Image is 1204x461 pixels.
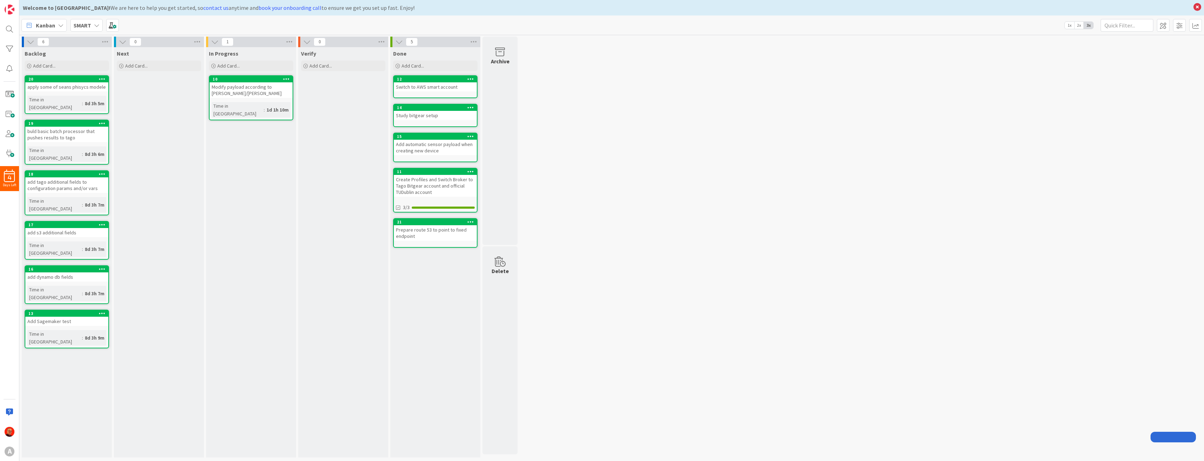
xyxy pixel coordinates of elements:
div: 13 [25,310,108,317]
span: : [82,150,83,158]
div: Study bitgear setup [394,111,477,120]
div: 8d 3h 6m [83,150,106,158]
div: 14Study bitgear setup [394,105,477,120]
div: 16 [28,267,108,272]
div: 11 [394,169,477,175]
div: Time in [GEOGRAPHIC_DATA] [27,330,82,346]
div: 10 [210,76,293,82]
div: 12 [394,76,477,82]
div: Delete [492,267,509,275]
span: Add Card... [309,63,332,69]
b: SMART [73,22,91,29]
span: Kanban [36,21,55,30]
div: 8d 3h 5m [83,100,106,107]
div: Modify payload according to [PERSON_NAME]/[PERSON_NAME] [210,82,293,98]
a: 20apply some of seans phisycs modeleTime in [GEOGRAPHIC_DATA]:8d 3h 5m [25,75,109,114]
div: 12 [397,77,477,82]
div: Time in [GEOGRAPHIC_DATA] [27,146,82,162]
div: 17add s3 additional fields [25,222,108,237]
span: 3x [1084,22,1093,29]
div: 15 [394,133,477,140]
a: 17add s3 additional fieldsTime in [GEOGRAPHIC_DATA]:8d 3h 7m [25,221,109,260]
span: Next [117,50,129,57]
div: 8d 3h 9m [83,334,106,342]
div: 10Modify payload according to [PERSON_NAME]/[PERSON_NAME] [210,76,293,98]
a: 12Switch to AWS smart account [393,75,478,98]
div: 11Create Profiles and Switch Broker to Tago Bitgear account and official TUDublin account [394,169,477,197]
div: 19 [28,121,108,126]
a: 16add dynamo db fieldsTime in [GEOGRAPHIC_DATA]:8d 3h 7m [25,265,109,304]
div: Create Profiles and Switch Broker to Tago Bitgear account and official TUDublin account [394,175,477,197]
div: Time in [GEOGRAPHIC_DATA] [212,102,264,118]
b: Welcome to [GEOGRAPHIC_DATA]! [23,4,110,11]
div: Add automatic sensor payload when creating new device [394,140,477,155]
span: 1x [1065,22,1074,29]
a: 21Prepare route 53 to point to fixed endpoint [393,218,478,248]
div: add dynamo db fields [25,272,108,282]
div: Archive [491,57,510,65]
div: 17 [25,222,108,228]
div: 16add dynamo db fields [25,266,108,282]
div: Time in [GEOGRAPHIC_DATA] [27,96,82,111]
div: Time in [GEOGRAPHIC_DATA] [27,197,82,213]
a: 18add tago additional fields to configuration params and/or varsTime in [GEOGRAPHIC_DATA]:8d 3h 7m [25,170,109,215]
a: 13Add Sagemaker testTime in [GEOGRAPHIC_DATA]:8d 3h 9m [25,310,109,348]
div: 1d 1h 10m [265,106,290,114]
div: 16 [25,266,108,272]
div: 18 [25,171,108,177]
div: 15 [397,134,477,139]
span: Backlog [25,50,46,57]
div: 17 [28,222,108,227]
span: Add Card... [125,63,148,69]
span: Verify [301,50,316,57]
div: 8d 3h 7m [83,245,106,253]
div: Time in [GEOGRAPHIC_DATA] [27,286,82,301]
span: 0 [129,38,141,46]
div: 20apply some of seans phisycs modele [25,76,108,91]
span: : [82,245,83,253]
div: 10 [213,77,293,82]
div: 19buld basic batch processor that pushes results to tago [25,120,108,142]
span: In Progress [209,50,238,57]
div: apply some of seans phisycs modele [25,82,108,91]
div: 13Add Sagemaker test [25,310,108,326]
span: : [82,100,83,107]
span: 4 [8,175,12,180]
div: buld basic batch processor that pushes results to tago [25,127,108,142]
div: A [5,447,14,456]
a: 10Modify payload according to [PERSON_NAME]/[PERSON_NAME]Time in [GEOGRAPHIC_DATA]:1d 1h 10m [209,75,293,120]
div: 18add tago additional fields to configuration params and/or vars [25,171,108,193]
div: 19 [25,120,108,127]
span: 0 [314,38,326,46]
span: Add Card... [33,63,56,69]
div: 21Prepare route 53 to point to fixed endpoint [394,219,477,241]
div: 8d 3h 7m [83,201,106,209]
span: 3/3 [403,204,410,211]
div: 8d 3h 7m [83,290,106,297]
span: 1 [222,38,233,46]
span: : [82,201,83,209]
span: 2x [1074,22,1084,29]
div: 11 [397,169,477,174]
div: Add Sagemaker test [25,317,108,326]
div: 20 [28,77,108,82]
div: Time in [GEOGRAPHIC_DATA] [27,241,82,257]
div: Prepare route 53 to point to fixed endpoint [394,225,477,241]
span: 6 [37,38,49,46]
span: Done [393,50,406,57]
div: add tago additional fields to configuration params and/or vars [25,177,108,193]
a: 15Add automatic sensor payload when creating new device [393,133,478,162]
span: 5 [406,38,418,46]
div: 14 [394,105,477,111]
a: book your onboarding call [258,4,321,11]
span: Add Card... [217,63,240,69]
span: : [82,290,83,297]
img: Visit kanbanzone.com [5,5,14,14]
span: Add Card... [402,63,424,69]
a: 11Create Profiles and Switch Broker to Tago Bitgear account and official TUDublin account3/3 [393,168,478,213]
div: 18 [28,172,108,177]
div: 12Switch to AWS smart account [394,76,477,91]
div: 14 [397,105,477,110]
div: add s3 additional fields [25,228,108,237]
span: : [264,106,265,114]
